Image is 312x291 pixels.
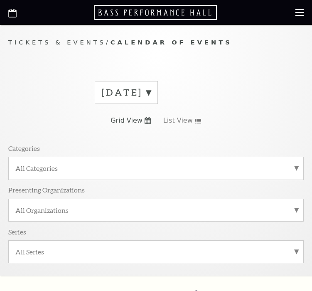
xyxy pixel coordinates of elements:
[163,116,193,125] span: List View
[111,116,142,125] span: Grid View
[8,39,106,46] span: Tickets & Events
[8,227,26,236] p: Series
[8,144,40,153] p: Categories
[15,164,297,173] label: All Categories
[8,37,304,48] p: /
[8,185,85,194] p: Presenting Organizations
[111,39,232,46] span: Calendar of Events
[15,206,297,215] label: All Organizations
[15,247,297,256] label: All Series
[102,86,151,99] label: [DATE]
